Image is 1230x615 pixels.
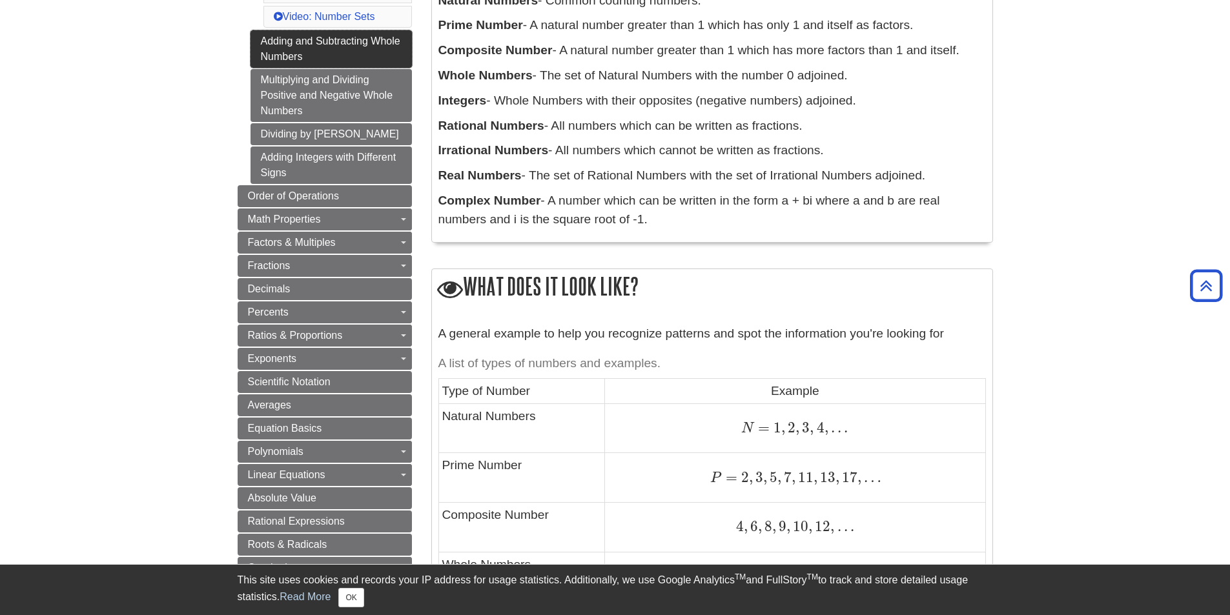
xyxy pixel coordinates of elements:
[238,185,412,207] a: Order of Operations
[248,307,289,318] span: Percents
[744,518,748,535] span: ,
[432,269,992,306] h2: What does it look like?
[767,469,777,486] span: 5
[248,353,297,364] span: Exponents
[238,441,412,463] a: Polynomials
[785,419,795,436] span: 2
[749,469,753,486] span: ,
[841,419,848,436] span: .
[438,453,605,503] td: Prime Number
[438,66,986,85] p: - The set of Natural Numbers with the number 0 adjoined.
[861,469,881,486] span: …
[438,16,986,35] p: - A natural number greater than 1 which has only 1 and itself as factors.
[248,492,316,503] span: Absolute Value
[810,419,814,436] span: ,
[238,371,412,393] a: Scientific Notation
[795,419,799,436] span: ,
[438,166,986,185] p: - The set of Rational Numbers with the set of Irrational Numbers adjoined.
[799,419,810,436] span: 3
[248,330,343,341] span: Ratios & Proportions
[238,394,412,416] a: Averages
[238,572,993,607] div: This site uses cookies and records your IP address for usage statistics. Additionally, we use Goo...
[808,518,812,535] span: ,
[781,469,792,486] span: 7
[248,190,339,201] span: Order of Operations
[438,117,986,136] p: - All numbers which can be written as fractions.
[438,552,605,601] td: Whole Numbers
[825,419,828,436] span: ,
[835,419,841,436] span: .
[238,534,412,556] a: Roots & Radicals
[248,423,322,434] span: Equation Basics
[238,348,412,370] a: Exponents
[238,232,412,254] a: Factors & Multiples
[238,325,412,347] a: Ratios & Proportions
[238,557,412,579] a: Quadratic
[438,43,553,57] b: Composite Number
[817,469,835,486] span: 13
[754,419,770,436] span: =
[438,194,541,207] b: Complex Number
[812,518,830,535] span: 12
[828,419,835,436] span: .
[741,421,754,436] span: N
[438,92,986,110] p: - Whole Numbers with their opposites (negative numbers) adjoined.
[338,588,364,607] button: Close
[753,469,763,486] span: 3
[736,518,744,535] span: 4
[238,255,412,277] a: Fractions
[790,518,808,535] span: 10
[248,237,336,248] span: Factors & Multiples
[248,260,291,271] span: Fractions
[438,325,986,343] p: A general example to help you recognize patterns and spot the information you're looking for
[735,572,746,581] sup: TM
[722,469,737,486] span: =
[280,591,331,602] a: Read More
[238,301,412,323] a: Percents
[438,41,986,60] p: - A natural number greater than 1 which has more factors than 1 and itself.
[848,518,854,535] span: .
[438,192,986,229] p: - A number which can be written in the form a + bi where a and b are real numbers and i is the sq...
[274,11,375,22] a: Video: Number Sets
[251,30,412,68] a: Adding and Subtracting Whole Numbers
[251,146,412,184] a: Adding Integers with Different Signs
[438,143,549,157] b: Irrational Numbers
[814,419,824,436] span: 4
[835,469,839,486] span: ,
[748,518,758,535] span: 6
[857,469,861,486] span: ,
[438,141,986,160] p: - All numbers which cannot be written as fractions.
[238,278,412,300] a: Decimals
[841,518,848,535] span: .
[438,94,487,107] b: Integers
[776,518,786,535] span: 9
[438,403,605,453] td: Natural Numbers
[770,419,781,436] span: 1
[438,503,605,552] td: Composite Number
[777,469,781,486] span: ,
[438,68,533,82] b: Whole Numbers
[438,168,522,182] b: Real Numbers
[792,469,795,486] span: ,
[763,469,767,486] span: ,
[830,518,834,535] span: ,
[605,379,985,403] td: Example
[807,572,818,581] sup: TM
[251,69,412,122] a: Multiplying and Dividing Positive and Negative Whole Numbers
[762,518,772,535] span: 8
[438,18,523,32] b: Prime Number
[238,418,412,439] a: Equation Basics
[839,469,857,486] span: 17
[238,510,412,532] a: Rational Expressions
[786,518,790,535] span: ,
[758,518,762,535] span: ,
[1185,277,1227,294] a: Back to Top
[814,469,817,486] span: ,
[238,487,412,509] a: Absolute Value
[737,469,749,486] span: 2
[248,446,303,457] span: Polynomials
[248,562,292,573] span: Quadratic
[248,399,291,410] span: Averages
[248,283,291,294] span: Decimals
[248,214,321,225] span: Math Properties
